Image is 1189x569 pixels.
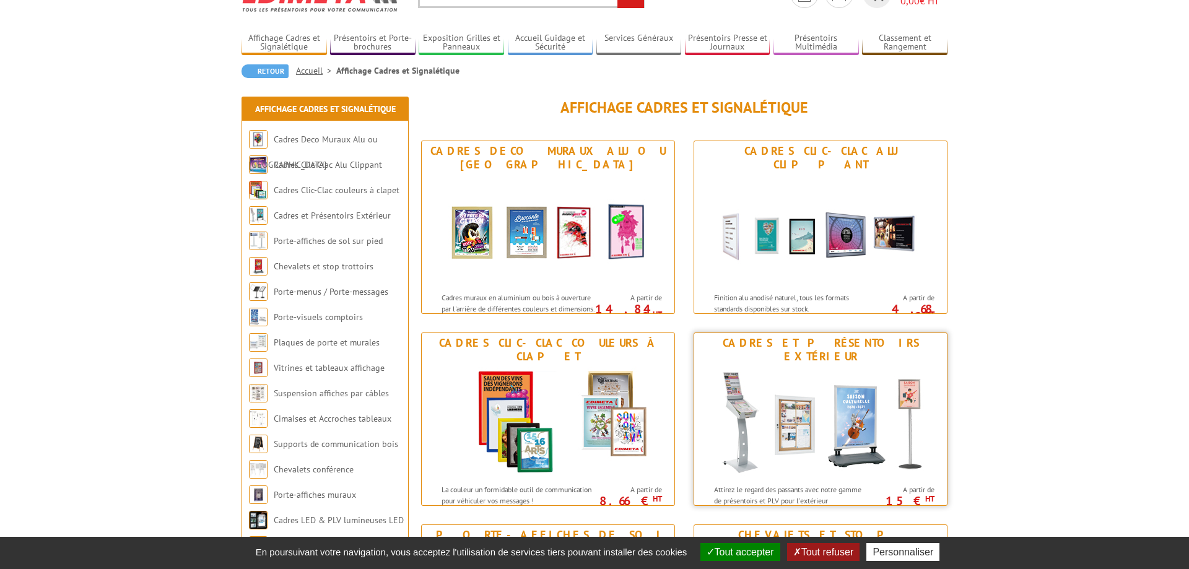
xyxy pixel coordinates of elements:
[274,286,388,297] a: Porte-menus / Porte-messages
[249,384,268,402] img: Suspension affiches par câbles
[249,206,268,225] img: Cadres et Présentoirs Extérieur
[866,543,939,561] button: Personnaliser (fenêtre modale)
[274,159,382,170] a: Cadres Clic-Clac Alu Clippant
[925,493,934,504] sup: HT
[706,175,935,286] img: Cadres Clic-Clac Alu Clippant
[419,33,504,53] a: Exposition Grilles et Panneaux
[714,292,868,313] p: Finition alu anodisé naturel, tous les formats standards disponibles sur stock.
[697,336,944,363] div: Cadres et Présentoirs Extérieur
[274,464,354,475] a: Chevalets conférence
[694,332,947,506] a: Cadres et Présentoirs Extérieur Cadres et Présentoirs Extérieur Attirez le regard des passants av...
[508,33,593,53] a: Accueil Guidage et Sécurité
[599,485,662,495] span: A partir de
[274,388,389,399] a: Suspension affiches par câbles
[250,547,694,557] span: En poursuivant votre navigation, vous acceptez l'utilisation de services tiers pouvant installer ...
[249,333,268,352] img: Plaques de porte et murales
[433,175,663,286] img: Cadres Deco Muraux Alu ou Bois
[425,528,671,555] div: Porte-affiches de sol sur pied
[871,485,934,495] span: A partir de
[274,489,356,500] a: Porte-affiches muraux
[249,358,268,377] img: Vitrines et tableaux affichage
[296,65,336,76] a: Accueil
[865,497,934,505] p: 15 €
[787,543,860,561] button: Tout refuser
[421,141,675,314] a: Cadres Deco Muraux Alu ou [GEOGRAPHIC_DATA] Cadres Deco Muraux Alu ou Bois Cadres muraux en alumi...
[694,141,947,314] a: Cadres Clic-Clac Alu Clippant Cadres Clic-Clac Alu Clippant Finition alu anodisé naturel, tous le...
[249,308,268,326] img: Porte-visuels comptoirs
[596,33,682,53] a: Services Généraux
[274,185,399,196] a: Cadres Clic-Clac couleurs à clapet
[700,543,780,561] button: Tout accepter
[697,528,944,555] div: Chevalets et stop trottoirs
[925,309,934,319] sup: HT
[599,293,662,303] span: A partir de
[773,33,859,53] a: Présentoirs Multimédia
[330,33,416,53] a: Présentoirs et Porte-brochures
[274,311,363,323] a: Porte-visuels comptoirs
[242,33,327,53] a: Affichage Cadres et Signalétique
[249,232,268,250] img: Porte-affiches de sol sur pied
[274,261,373,272] a: Chevalets et stop trottoirs
[274,337,380,348] a: Plaques de porte et murales
[242,64,289,78] a: Retour
[865,305,934,320] p: 4.68 €
[433,367,663,478] img: Cadres Clic-Clac couleurs à clapet
[593,305,662,320] p: 14.84 €
[706,367,935,478] img: Cadres et Présentoirs Extérieur
[249,134,378,170] a: Cadres Deco Muraux Alu ou [GEOGRAPHIC_DATA]
[274,515,404,526] a: Cadres LED & PLV lumineuses LED
[249,485,268,504] img: Porte-affiches muraux
[255,103,396,115] a: Affichage Cadres et Signalétique
[421,100,947,116] h1: Affichage Cadres et Signalétique
[421,332,675,506] a: Cadres Clic-Clac couleurs à clapet Cadres Clic-Clac couleurs à clapet La couleur un formidable ou...
[249,435,268,453] img: Supports de communication bois
[593,497,662,505] p: 8.66 €
[685,33,770,53] a: Présentoirs Presse et Journaux
[442,484,595,505] p: La couleur un formidable outil de communication pour véhiculer vos messages !
[336,64,459,77] li: Affichage Cadres et Signalétique
[249,460,268,479] img: Chevalets conférence
[249,511,268,529] img: Cadres LED & PLV lumineuses LED
[653,493,662,504] sup: HT
[274,438,398,450] a: Supports de communication bois
[249,409,268,428] img: Cimaises et Accroches tableaux
[697,144,944,172] div: Cadres Clic-Clac Alu Clippant
[249,181,268,199] img: Cadres Clic-Clac couleurs à clapet
[862,33,947,53] a: Classement et Rangement
[653,309,662,319] sup: HT
[274,413,391,424] a: Cimaises et Accroches tableaux
[274,210,391,221] a: Cadres et Présentoirs Extérieur
[871,293,934,303] span: A partir de
[274,362,385,373] a: Vitrines et tableaux affichage
[249,282,268,301] img: Porte-menus / Porte-messages
[425,336,671,363] div: Cadres Clic-Clac couleurs à clapet
[249,130,268,149] img: Cadres Deco Muraux Alu ou Bois
[249,257,268,276] img: Chevalets et stop trottoirs
[274,235,383,246] a: Porte-affiches de sol sur pied
[714,484,868,505] p: Attirez le regard des passants avec notre gamme de présentoirs et PLV pour l'extérieur
[425,144,671,172] div: Cadres Deco Muraux Alu ou [GEOGRAPHIC_DATA]
[442,292,595,335] p: Cadres muraux en aluminium ou bois à ouverture par l'arrière de différentes couleurs et dimension...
